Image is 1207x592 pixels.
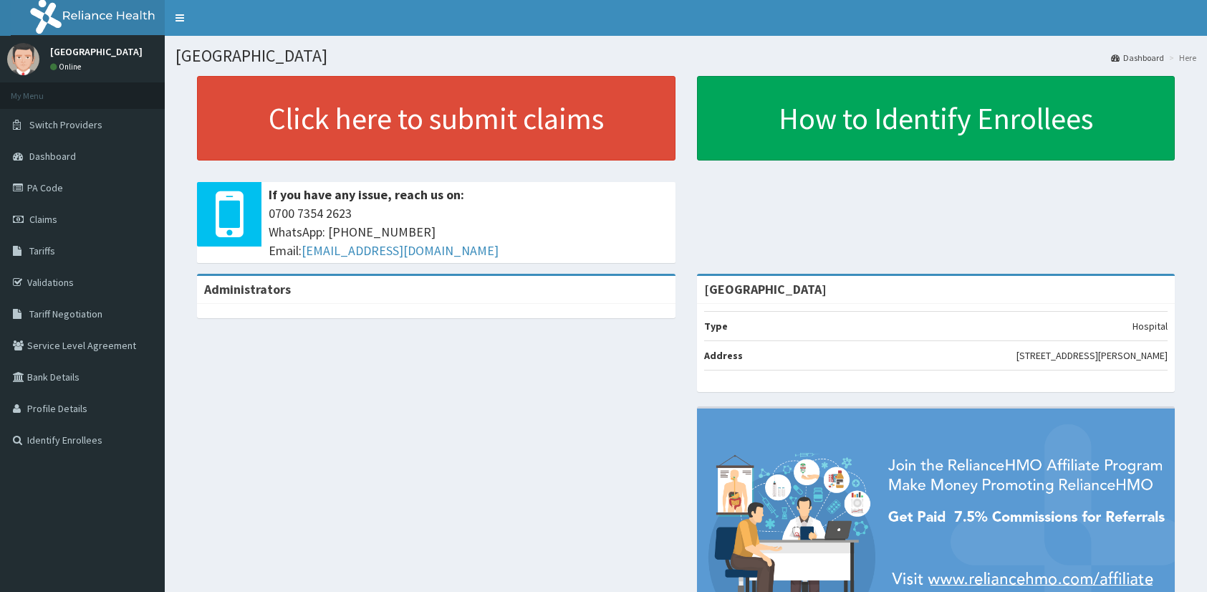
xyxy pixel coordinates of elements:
span: Dashboard [29,150,76,163]
b: Address [704,349,743,362]
p: Hospital [1133,319,1168,333]
a: [EMAIL_ADDRESS][DOMAIN_NAME] [302,242,499,259]
p: [STREET_ADDRESS][PERSON_NAME] [1016,348,1168,363]
a: How to Identify Enrollees [697,76,1175,161]
span: Claims [29,213,57,226]
b: If you have any issue, reach us on: [269,186,464,203]
li: Here [1165,52,1196,64]
a: Dashboard [1111,52,1164,64]
b: Type [704,320,728,333]
p: [GEOGRAPHIC_DATA] [50,47,143,57]
img: User Image [7,43,39,75]
span: Switch Providers [29,118,102,131]
span: 0700 7354 2623 WhatsApp: [PHONE_NUMBER] Email: [269,204,668,259]
span: Tariff Negotiation [29,307,102,320]
span: Tariffs [29,244,55,257]
a: Online [50,62,85,72]
strong: [GEOGRAPHIC_DATA] [704,281,827,297]
b: Administrators [204,281,291,297]
h1: [GEOGRAPHIC_DATA] [175,47,1196,65]
a: Click here to submit claims [197,76,675,161]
